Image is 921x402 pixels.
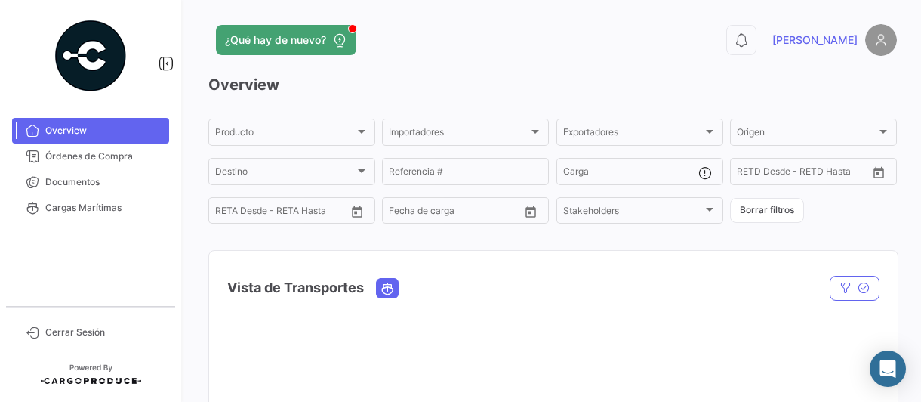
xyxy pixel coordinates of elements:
[865,24,897,56] img: placeholder-user.png
[215,208,242,218] input: Desde
[737,129,876,140] span: Origen
[53,18,128,94] img: powered-by.png
[12,118,169,144] a: Overview
[215,169,355,179] span: Destino
[45,201,163,215] span: Cargas Marítimas
[737,169,764,179] input: Desde
[563,129,703,140] span: Exportadores
[427,208,489,218] input: Hasta
[772,32,858,48] span: [PERSON_NAME]
[377,279,398,298] button: Ocean
[775,169,837,179] input: Hasta
[519,200,542,223] button: Open calendar
[870,351,906,387] div: Abrir Intercom Messenger
[227,277,364,298] h4: Vista de Transportes
[346,200,368,223] button: Open calendar
[730,198,804,223] button: Borrar filtros
[225,32,326,48] span: ¿Qué hay de nuevo?
[389,129,528,140] span: Importadores
[12,169,169,195] a: Documentos
[45,175,163,189] span: Documentos
[563,208,703,218] span: Stakeholders
[253,208,316,218] input: Hasta
[45,124,163,138] span: Overview
[867,161,890,184] button: Open calendar
[12,144,169,169] a: Órdenes de Compra
[389,208,416,218] input: Desde
[208,74,897,95] h3: Overview
[45,326,163,339] span: Cerrar Sesión
[216,25,356,55] button: ¿Qué hay de nuevo?
[45,150,163,163] span: Órdenes de Compra
[12,195,169,221] a: Cargas Marítimas
[215,129,355,140] span: Producto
